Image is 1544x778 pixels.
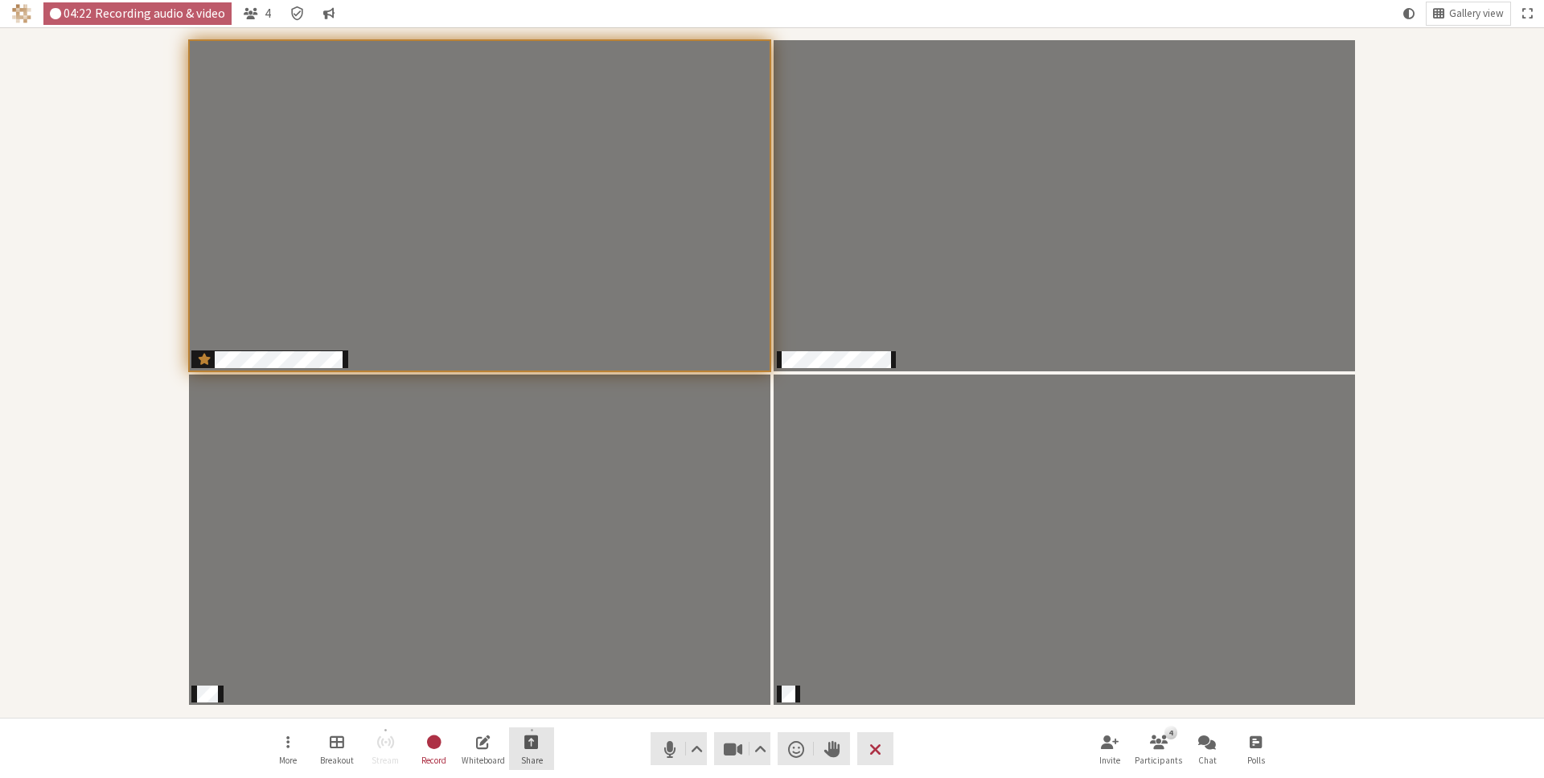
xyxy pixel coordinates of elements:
button: Using system theme [1397,2,1421,25]
span: Share [521,755,543,765]
button: End or leave meeting [857,732,893,765]
span: Participants [1135,755,1182,765]
span: Stream [372,755,399,765]
button: Open menu [265,727,310,771]
button: Open participant list [1136,727,1181,771]
span: More [279,755,297,765]
div: 4 [1164,726,1176,739]
div: Meeting details Encryption enabled [283,2,311,25]
span: 04:22 [64,6,92,20]
button: Send a reaction [778,732,814,765]
button: Fullscreen [1516,2,1538,25]
button: Start sharing [509,727,554,771]
button: Open poll [1234,727,1279,771]
button: Mute (⌘+Shift+A) [651,732,707,765]
button: Manage Breakout Rooms [314,727,359,771]
span: 4 [265,6,271,20]
div: Audio & video [43,2,232,25]
button: Audio settings [686,732,706,765]
button: Raise hand [814,732,850,765]
button: Open participant list [237,2,277,25]
button: Change layout [1427,2,1510,25]
span: Whiteboard [462,755,505,765]
button: Conversation [317,2,341,25]
span: Invite [1099,755,1120,765]
span: Record [421,755,446,765]
span: Breakout [320,755,354,765]
button: Unable to start streaming without first stopping recording [363,727,408,771]
button: Stop video (⌘+Shift+V) [714,732,770,765]
img: Iotum [12,4,31,23]
button: Invite participants (⌘+Shift+I) [1087,727,1132,771]
button: Video setting [750,732,770,765]
button: Stop recording [412,727,457,771]
span: Chat [1198,755,1217,765]
button: Open shared whiteboard [461,727,506,771]
button: Open chat [1185,727,1230,771]
span: Gallery view [1449,8,1504,20]
span: Polls [1247,755,1265,765]
span: Recording audio & video [95,6,225,20]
